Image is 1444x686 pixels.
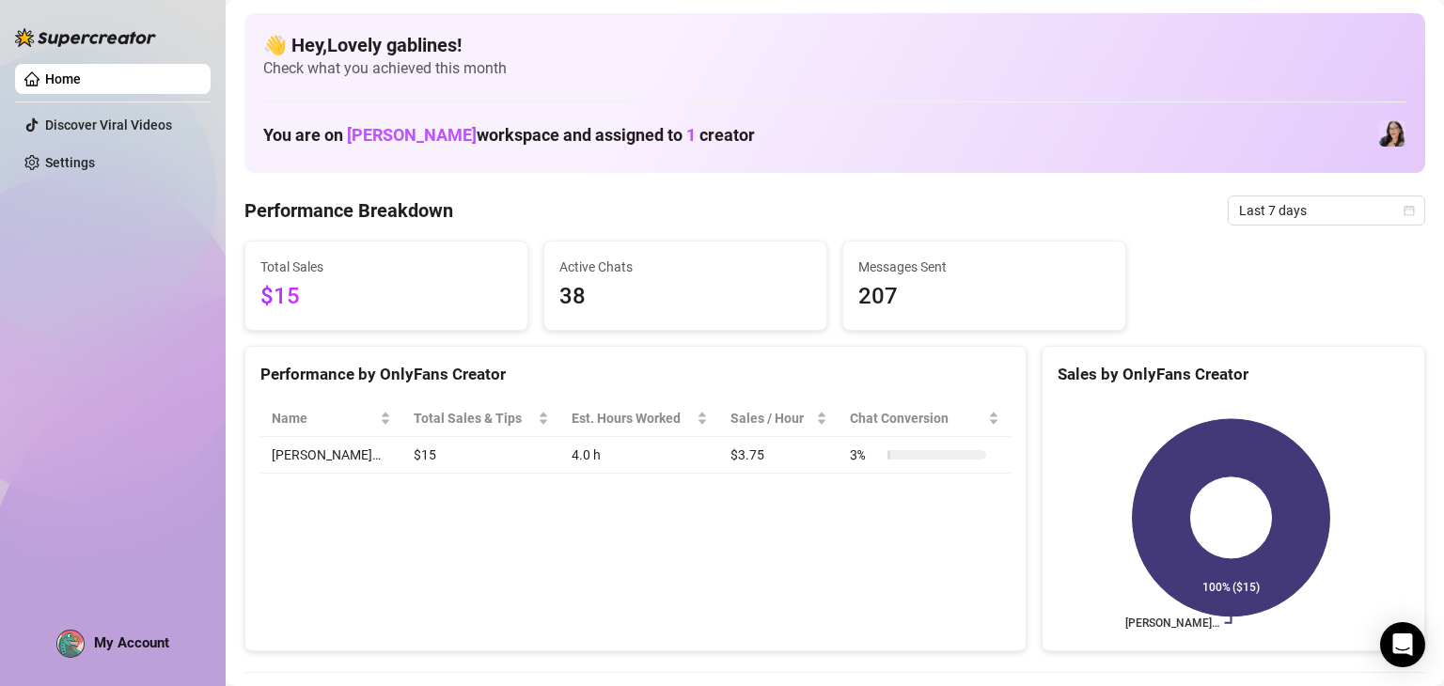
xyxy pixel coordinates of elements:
img: logo-BBDzfeDw.svg [15,28,156,47]
img: Sami [1379,120,1405,147]
div: Performance by OnlyFans Creator [260,362,1011,387]
th: Chat Conversion [839,400,1011,437]
span: Check what you achieved this month [263,58,1406,79]
th: Total Sales & Tips [402,400,560,437]
span: 1 [686,125,696,145]
span: 3 % [850,444,880,465]
div: Sales by OnlyFans Creator [1058,362,1409,387]
span: Total Sales & Tips [414,408,534,429]
td: $15 [402,437,560,474]
h1: You are on workspace and assigned to creator [263,125,755,146]
span: calendar [1404,205,1415,216]
div: Open Intercom Messenger [1380,622,1425,667]
span: Active Chats [559,257,811,277]
span: Chat Conversion [850,408,984,429]
td: [PERSON_NAME]… [260,437,402,474]
span: Total Sales [260,257,512,277]
a: Home [45,71,81,86]
span: Name [272,408,376,429]
a: Discover Viral Videos [45,117,172,133]
th: Name [260,400,402,437]
span: 38 [559,279,811,315]
span: Last 7 days [1239,196,1414,225]
span: Sales / Hour [730,408,813,429]
h4: Performance Breakdown [244,197,453,224]
span: $15 [260,279,512,315]
a: Settings [45,155,95,170]
span: [PERSON_NAME] [347,125,477,145]
span: 207 [858,279,1110,315]
div: Est. Hours Worked [572,408,693,429]
text: [PERSON_NAME]… [1125,616,1219,630]
th: Sales / Hour [719,400,840,437]
img: ACg8ocLH8y8Hjn4T_QTvg5XY7MFZASY8msUbUcpSgEw_6rPxXmETjQU=s96-c [57,631,84,657]
span: Messages Sent [858,257,1110,277]
span: My Account [94,634,169,651]
h4: 👋 Hey, Lovely gablines ! [263,32,1406,58]
td: $3.75 [719,437,840,474]
td: 4.0 h [560,437,719,474]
